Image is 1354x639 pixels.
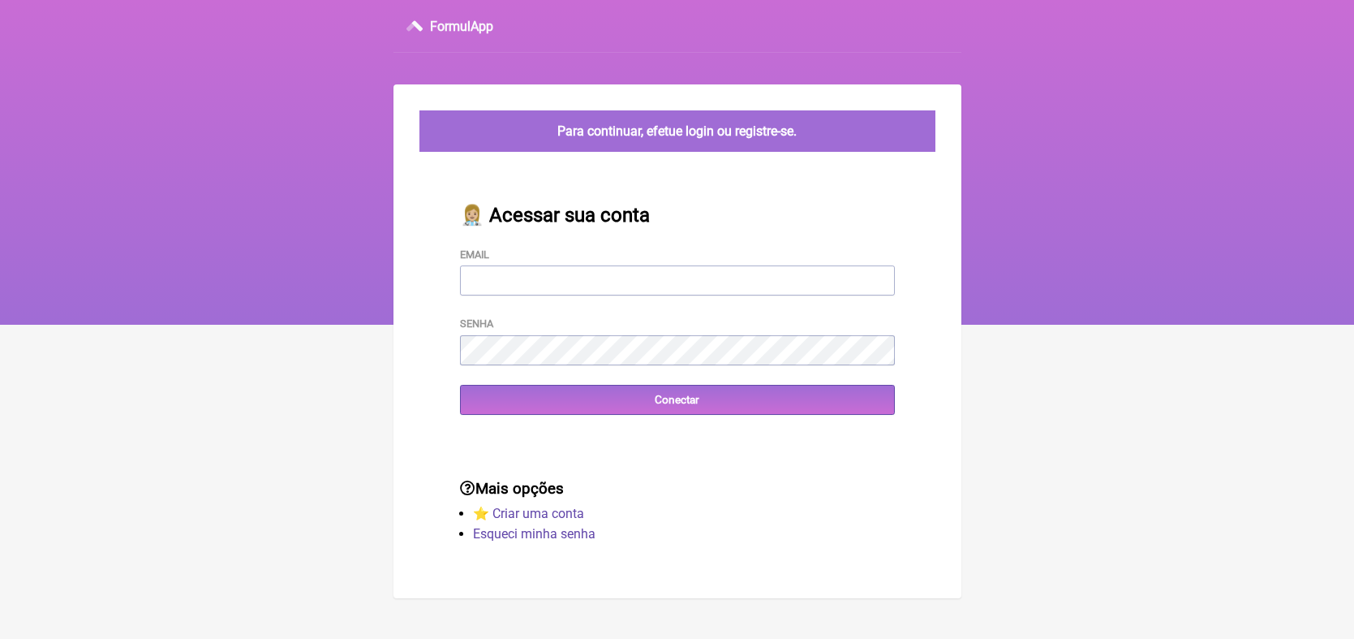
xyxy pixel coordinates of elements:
[460,204,895,227] h2: 👩🏼‍⚕️ Acessar sua conta
[460,480,895,498] h3: Mais opções
[430,19,493,34] h3: FormulApp
[460,317,493,330] label: Senha
[473,506,584,521] a: ⭐️ Criar uma conta
[460,385,895,415] input: Conectar
[419,110,935,152] div: Para continuar, efetue login ou registre-se.
[473,526,595,542] a: Esqueci minha senha
[460,248,489,261] label: Email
